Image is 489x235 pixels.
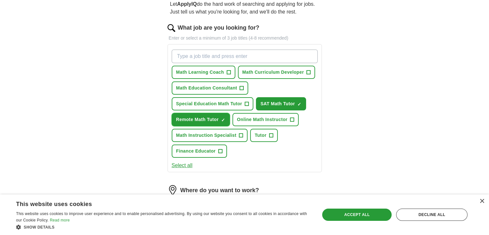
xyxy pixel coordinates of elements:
[176,116,219,123] span: Remote Math Tutor
[322,209,392,221] div: Accept all
[242,69,304,76] span: Math Curriculum Developer
[180,186,259,195] label: Where do you want to work?
[238,66,315,79] button: Math Curriculum Developer
[178,23,259,32] label: What job are you looking for?
[260,100,295,107] span: SAT Math Tutor
[172,162,193,169] button: Select all
[172,113,230,126] button: Remote Math Tutor✓
[172,129,248,142] button: Math Instruction Specialist
[221,117,225,123] span: ✓
[24,225,55,230] span: Show details
[16,224,311,230] div: Show details
[176,85,237,91] span: Math Education Consultant
[237,116,287,123] span: Online Math Instructor
[396,209,467,221] div: Decline all
[172,50,318,63] input: Type a job title and press enter
[297,102,301,107] span: ✓
[168,185,178,195] img: location.png
[168,24,175,32] img: search.png
[176,132,237,139] span: Math Instruction Specialist
[50,218,70,222] a: Read more, opens a new window
[232,113,299,126] button: Online Math Instructor
[16,198,295,208] div: This website uses cookies
[176,69,224,76] span: Math Learning Coach
[168,35,322,42] p: Enter or select a minimum of 3 job titles (4-8 recommended)
[479,199,484,204] div: Close
[176,100,242,107] span: Special Education Math Tutor
[255,132,266,139] span: Tutor
[16,211,307,222] span: This website uses cookies to improve user experience and to enable personalised advertising. By u...
[256,97,306,110] button: SAT Math Tutor✓
[172,97,254,110] button: Special Education Math Tutor
[250,129,277,142] button: Tutor
[177,1,197,7] strong: ApplyIQ
[176,148,216,155] span: Finance Educator
[172,81,249,95] button: Math Education Consultant
[172,145,227,158] button: Finance Educator
[172,66,235,79] button: Math Learning Coach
